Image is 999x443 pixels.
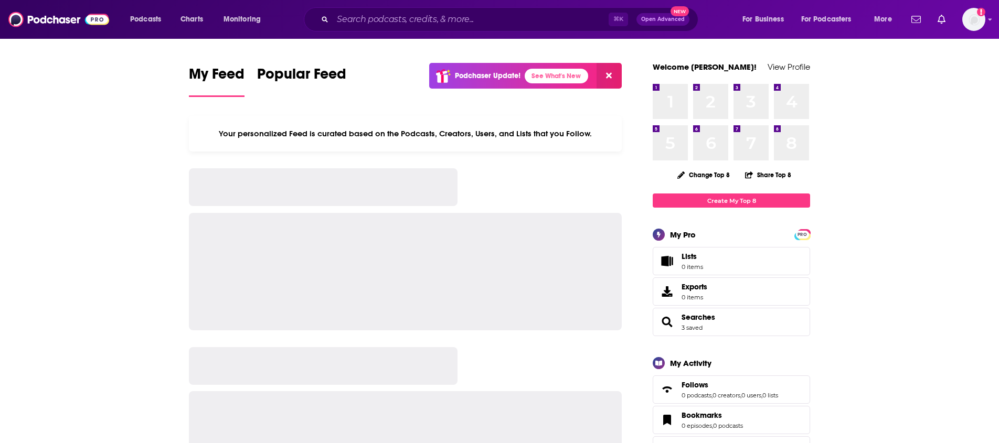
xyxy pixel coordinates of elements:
span: New [671,6,689,16]
div: My Pro [670,230,696,240]
span: More [874,12,892,27]
input: Search podcasts, credits, & more... [333,11,609,28]
button: Share Top 8 [745,165,792,185]
span: PRO [796,231,809,239]
span: My Feed [189,65,245,89]
a: Popular Feed [257,65,346,97]
a: Bookmarks [656,413,677,427]
span: Exports [682,282,707,291]
a: Charts [174,11,209,28]
a: 0 podcasts [713,422,743,429]
a: 0 users [741,392,761,399]
span: Lists [682,252,703,261]
button: open menu [867,11,905,28]
span: Podcasts [130,12,161,27]
button: open menu [794,11,867,28]
a: 3 saved [682,324,703,331]
a: Exports [653,277,810,306]
button: open menu [216,11,274,28]
span: , [761,392,762,399]
span: Follows [653,375,810,404]
a: Welcome [PERSON_NAME]! [653,62,757,72]
span: Bookmarks [682,410,722,420]
a: 0 creators [713,392,740,399]
button: open menu [735,11,797,28]
span: Searches [653,308,810,336]
img: User Profile [962,8,985,31]
span: Charts [180,12,203,27]
a: Create My Top 8 [653,193,810,208]
div: Search podcasts, credits, & more... [314,7,708,31]
span: , [711,392,713,399]
span: 0 items [682,294,707,301]
span: Bookmarks [653,406,810,434]
span: Logged in as helenma123 [962,8,985,31]
a: PRO [796,230,809,238]
a: See What's New [525,69,588,83]
p: Podchaser Update! [455,71,520,80]
div: Your personalized Feed is curated based on the Podcasts, Creators, Users, and Lists that you Follow. [189,116,622,152]
button: open menu [123,11,175,28]
span: Lists [682,252,697,261]
span: Popular Feed [257,65,346,89]
span: Open Advanced [641,17,685,22]
span: ⌘ K [609,13,628,26]
a: Searches [656,315,677,329]
a: Follows [682,380,778,390]
svg: Add a profile image [977,8,985,16]
span: Exports [656,284,677,299]
div: My Activity [670,358,711,368]
a: View Profile [768,62,810,72]
img: Podchaser - Follow, Share and Rate Podcasts [8,9,109,29]
a: Bookmarks [682,410,743,420]
a: Show notifications dropdown [933,10,950,28]
span: 0 items [682,263,703,271]
span: Lists [656,254,677,268]
span: Monitoring [224,12,261,27]
a: 0 lists [762,392,778,399]
a: 0 episodes [682,422,712,429]
span: , [740,392,741,399]
a: Searches [682,312,715,322]
span: For Business [742,12,784,27]
button: Show profile menu [962,8,985,31]
a: Lists [653,247,810,275]
a: Show notifications dropdown [907,10,925,28]
button: Open AdvancedNew [636,13,689,26]
a: Follows [656,382,677,397]
span: Follows [682,380,708,390]
span: For Podcasters [801,12,852,27]
a: My Feed [189,65,245,97]
span: , [712,422,713,429]
button: Change Top 8 [671,168,736,181]
a: 0 podcasts [682,392,711,399]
